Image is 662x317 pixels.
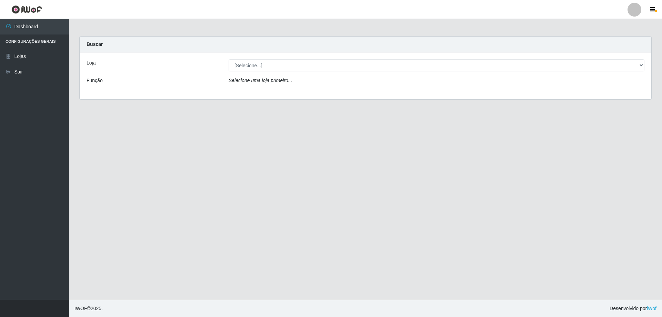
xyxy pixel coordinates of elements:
label: Função [87,77,103,84]
i: Selecione uma loja primeiro... [229,78,292,83]
span: IWOF [74,306,87,311]
strong: Buscar [87,41,103,47]
span: © 2025 . [74,305,103,312]
span: Desenvolvido por [610,305,656,312]
a: iWof [647,306,656,311]
img: CoreUI Logo [11,5,42,14]
label: Loja [87,59,96,67]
